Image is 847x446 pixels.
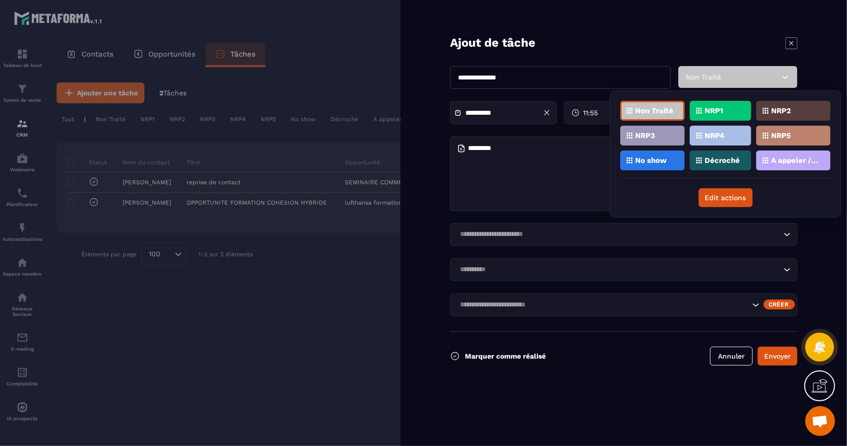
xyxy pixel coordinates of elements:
button: Envoyer [758,347,797,366]
button: Annuler [710,347,753,366]
div: Créer [764,299,795,309]
input: Search for option [456,229,781,240]
input: Search for option [456,264,781,275]
div: Search for option [450,223,797,246]
p: No show [635,157,667,164]
p: NRP4 [705,132,724,139]
a: Ouvrir le chat [805,406,835,436]
button: Edit actions [699,188,753,207]
p: Marquer comme réalisé [465,352,546,360]
p: NRP3 [635,132,655,139]
span: 11:55 [583,108,598,118]
div: Search for option [450,294,797,316]
p: Décroché [705,157,740,164]
input: Search for option [456,299,750,310]
p: NRP2 [771,107,791,114]
p: NRP1 [705,107,723,114]
div: Search for option [450,258,797,281]
span: Non Traité [686,73,721,81]
p: A appeler / A rappeler [771,157,819,164]
p: Ajout de tâche [450,35,535,51]
p: NRP5 [771,132,791,139]
p: Non Traité [635,107,673,114]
